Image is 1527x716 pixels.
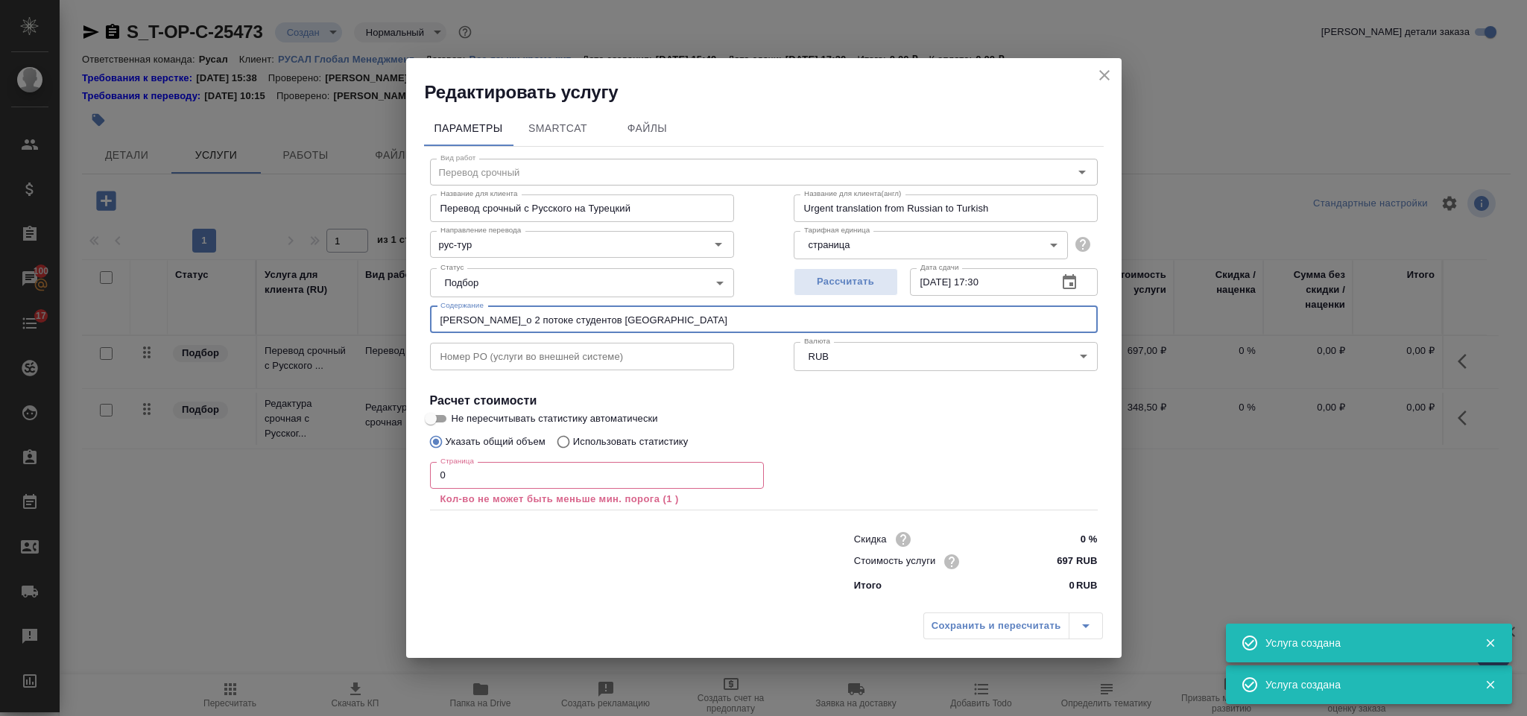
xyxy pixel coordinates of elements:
[1093,64,1116,86] button: close
[446,434,546,449] p: Указать общий объем
[440,276,484,289] button: Подбор
[802,273,890,291] span: Рассчитать
[430,392,1098,410] h4: Расчет стоимости
[794,342,1098,370] div: RUB
[1265,636,1462,650] div: Услуга создана
[708,234,729,255] button: Open
[804,238,855,251] button: страница
[854,532,887,547] p: Скидка
[1475,636,1505,650] button: Закрыть
[1041,528,1097,550] input: ✎ Введи что-нибудь
[1041,551,1097,572] input: ✎ Введи что-нибудь
[1069,578,1075,593] p: 0
[923,612,1103,639] div: split button
[1475,678,1505,691] button: Закрыть
[452,411,658,426] span: Не пересчитывать статистику автоматически
[522,119,594,138] span: SmartCat
[854,578,882,593] p: Итого
[573,434,689,449] p: Использовать статистику
[440,492,753,507] p: Кол-во не может быть меньше мин. порога (1 )
[1265,677,1462,692] div: Услуга создана
[425,80,1122,104] h2: Редактировать услугу
[433,119,505,138] span: Параметры
[794,268,898,296] button: Рассчитать
[430,268,734,297] div: Подбор
[1076,578,1098,593] p: RUB
[804,350,833,363] button: RUB
[854,554,936,568] p: Стоимость услуги
[612,119,683,138] span: Файлы
[794,231,1068,259] div: страница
